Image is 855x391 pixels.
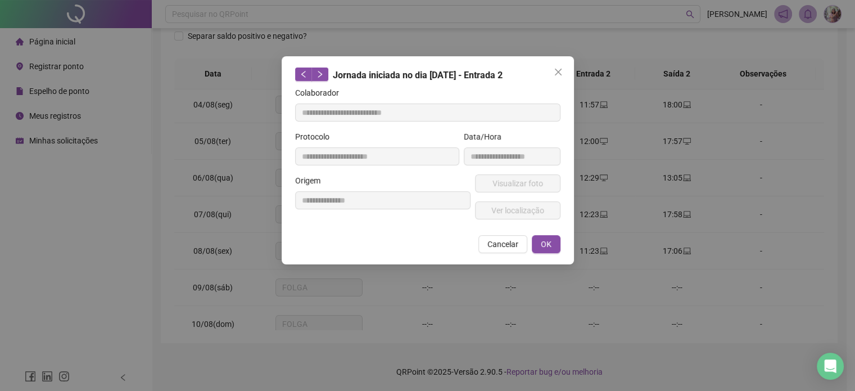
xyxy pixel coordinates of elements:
[487,238,518,250] span: Cancelar
[316,70,324,78] span: right
[475,174,560,192] button: Visualizar foto
[478,235,527,253] button: Cancelar
[295,131,337,143] label: Protocolo
[817,353,844,380] div: Open Intercom Messenger
[464,131,509,143] label: Data/Hora
[295,68,312,81] button: left
[541,238,551,250] span: OK
[295,68,560,82] div: Jornada iniciada no dia [DATE] - Entrada 2
[295,174,328,187] label: Origem
[554,68,563,77] span: close
[532,235,560,253] button: OK
[475,201,560,219] button: Ver localização
[549,63,567,81] button: Close
[295,87,346,99] label: Colaborador
[300,70,307,78] span: left
[311,68,328,81] button: right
